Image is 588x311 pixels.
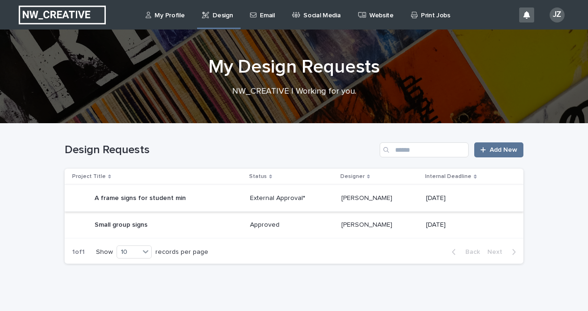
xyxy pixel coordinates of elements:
[474,142,523,157] a: Add New
[155,248,208,256] p: records per page
[72,171,106,182] p: Project Title
[65,241,92,264] p: 1 of 1
[341,219,394,229] p: [PERSON_NAME]
[250,221,334,229] p: Approved
[341,193,394,202] p: [PERSON_NAME]
[426,221,508,229] p: [DATE]
[65,212,523,238] tr: Small group signsSmall group signs Approved[PERSON_NAME][PERSON_NAME] [DATE]
[107,87,481,97] p: NW_CREATIVE | Working for you.
[425,171,471,182] p: Internal Deadline
[380,142,469,157] input: Search
[95,193,188,202] p: A frame signs for student min
[117,247,140,257] div: 10
[460,249,480,255] span: Back
[484,248,523,256] button: Next
[426,194,508,202] p: [DATE]
[550,7,565,22] div: JZ
[65,185,523,212] tr: A frame signs for student minA frame signs for student min External Approval*[PERSON_NAME][PERSON...
[490,147,517,153] span: Add New
[340,171,365,182] p: Designer
[95,219,149,229] p: Small group signs
[249,171,267,182] p: Status
[444,248,484,256] button: Back
[96,248,113,256] p: Show
[250,194,334,202] p: External Approval*
[65,143,376,157] h1: Design Requests
[65,56,523,78] h1: My Design Requests
[19,6,106,24] img: EUIbKjtiSNGbmbK7PdmN
[487,249,508,255] span: Next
